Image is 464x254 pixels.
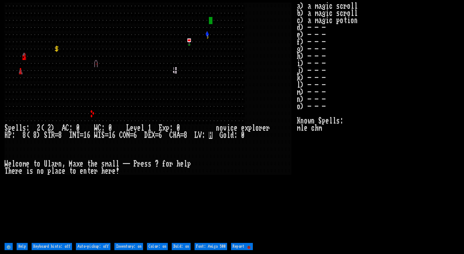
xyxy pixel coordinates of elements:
[234,125,238,132] div: e
[105,132,109,139] div: =
[48,160,51,168] div: l
[159,125,162,132] div: E
[126,132,130,139] div: N
[147,243,168,250] input: Color: on
[5,132,8,139] div: H
[17,243,28,250] input: Help
[55,160,58,168] div: r
[173,132,177,139] div: H
[22,160,26,168] div: m
[87,160,91,168] div: t
[94,132,98,139] div: W
[155,160,159,168] div: ?
[255,125,259,132] div: o
[209,132,212,139] mark: H
[114,243,143,250] input: Inventory: on
[12,132,15,139] div: :
[116,160,119,168] div: l
[137,160,141,168] div: r
[162,125,166,132] div: x
[40,168,44,175] div: o
[12,160,15,168] div: l
[5,160,8,168] div: W
[98,125,101,132] div: C
[259,125,263,132] div: r
[37,125,40,132] div: 2
[80,160,83,168] div: e
[180,160,184,168] div: e
[37,168,40,175] div: n
[98,132,101,139] div: I
[58,132,62,139] div: 8
[141,125,144,132] div: l
[144,132,148,139] div: D
[91,160,94,168] div: h
[51,132,55,139] div: R
[109,168,112,175] div: r
[101,132,105,139] div: S
[123,160,126,168] div: -
[101,125,105,132] div: :
[134,160,137,168] div: P
[44,160,48,168] div: U
[15,125,19,132] div: l
[177,125,180,132] div: 0
[166,125,169,132] div: p
[172,243,191,250] input: Bold: on
[148,125,152,132] div: 1
[40,125,44,132] div: (
[116,168,119,175] div: !
[177,132,180,139] div: A
[65,125,69,132] div: C
[220,132,223,139] div: G
[55,132,58,139] div: =
[105,168,109,175] div: e
[195,243,227,250] input: Font: Amiga 500
[177,160,180,168] div: h
[119,132,123,139] div: C
[94,168,98,175] div: r
[126,160,130,168] div: -
[76,243,110,250] input: Auto-pickup: off
[37,132,40,139] div: )
[184,160,187,168] div: l
[62,125,65,132] div: A
[22,125,26,132] div: s
[8,132,12,139] div: P
[227,125,230,132] div: i
[73,132,76,139] div: N
[58,168,62,175] div: c
[8,125,12,132] div: p
[87,132,91,139] div: 6
[220,125,223,132] div: o
[48,132,51,139] div: T
[169,132,173,139] div: C
[48,125,51,132] div: 2
[73,168,76,175] div: o
[126,125,130,132] div: L
[263,125,266,132] div: e
[76,125,80,132] div: 0
[26,125,30,132] div: :
[15,168,19,175] div: r
[62,160,65,168] div: ,
[223,132,227,139] div: o
[112,132,116,139] div: 6
[58,160,62,168] div: n
[37,160,40,168] div: o
[130,125,134,132] div: e
[202,132,205,139] div: :
[169,160,173,168] div: r
[19,168,22,175] div: e
[69,132,73,139] div: I
[101,160,105,168] div: s
[26,168,30,175] div: i
[112,160,116,168] div: l
[137,125,141,132] div: e
[30,168,33,175] div: s
[5,125,8,132] div: S
[15,160,19,168] div: c
[51,125,55,132] div: )
[297,3,459,241] stats: a) a magic scroll b) a magic scroll c) a magic potion d) - - - e) - - - f) - - - g) - - - h) - - ...
[216,125,220,132] div: n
